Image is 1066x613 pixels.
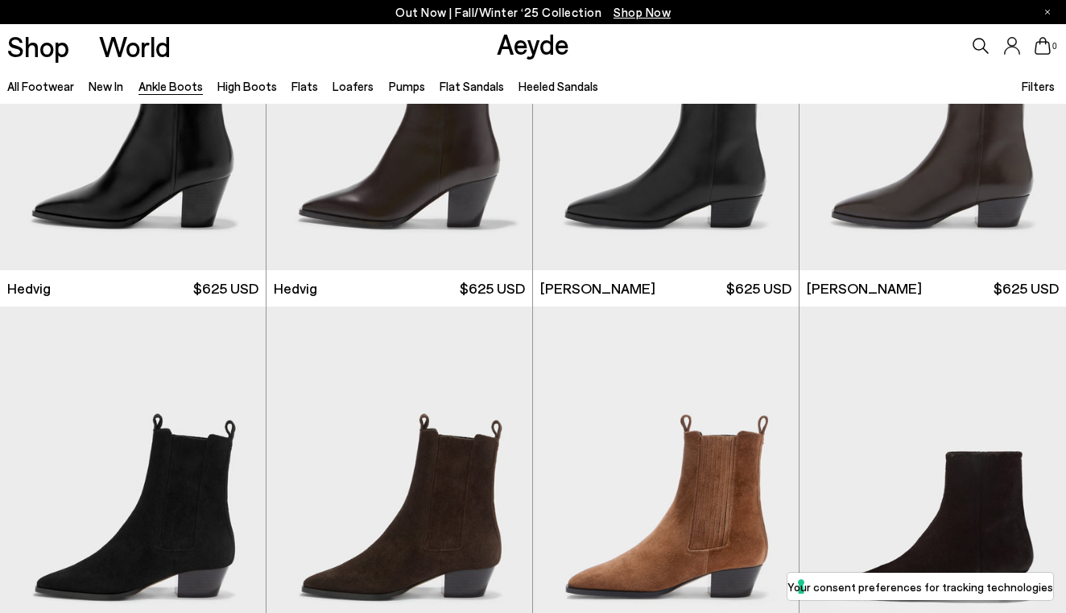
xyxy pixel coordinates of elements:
a: Heeled Sandals [519,79,598,93]
span: Hedvig [274,278,317,298]
button: Your consent preferences for tracking technologies [787,573,1053,600]
a: [PERSON_NAME] $625 USD [533,270,799,306]
span: Navigate to /collections/new-in [614,5,671,19]
span: $625 USD [726,278,791,298]
a: Flat Sandals [440,79,504,93]
span: Filters [1022,79,1055,93]
a: Hedvig $625 USD [266,270,532,306]
a: Pumps [389,79,425,93]
a: Ankle Boots [138,79,203,93]
span: Hedvig [7,278,51,298]
a: Aeyde [497,27,569,60]
a: [PERSON_NAME] $625 USD [799,270,1066,306]
a: High Boots [217,79,277,93]
a: Flats [291,79,318,93]
a: World [99,32,171,60]
span: [PERSON_NAME] [540,278,655,298]
span: $625 USD [460,278,525,298]
a: 0 [1035,37,1051,55]
a: All Footwear [7,79,74,93]
span: [PERSON_NAME] [807,278,922,298]
a: Loafers [333,79,374,93]
label: Your consent preferences for tracking technologies [787,578,1053,595]
a: New In [89,79,123,93]
span: $625 USD [193,278,258,298]
span: $625 USD [994,278,1059,298]
p: Out Now | Fall/Winter ‘25 Collection [395,2,671,23]
a: Shop [7,32,69,60]
span: 0 [1051,42,1059,51]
